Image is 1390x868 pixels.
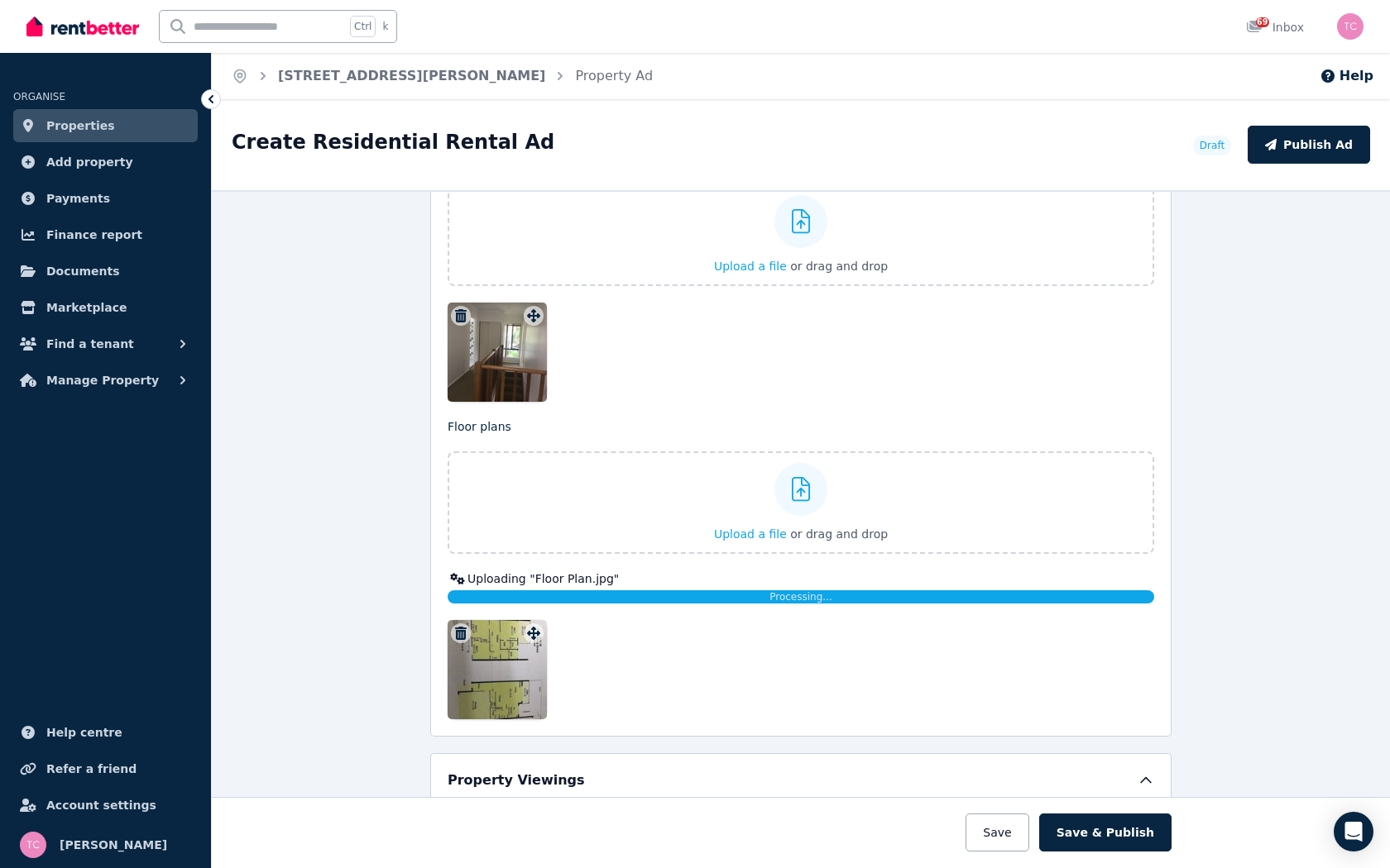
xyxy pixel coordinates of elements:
span: Help centre [46,723,122,742]
img: Tony Cannon [1337,13,1364,40]
a: Refer a friend [13,752,198,785]
button: Save [966,813,1028,851]
a: Help centre [13,716,198,749]
span: Marketplace [46,298,127,317]
h1: Create Residential Rental Ad [232,129,554,155]
div: Open Intercom Messenger [1334,812,1373,851]
span: Upload a file [714,527,787,541]
button: Help [1320,66,1373,86]
span: or drag and drop [790,527,888,541]
span: Upload a file [714,260,787,273]
span: Refer a friend [46,759,137,779]
span: Properties [46,116,115,136]
span: k [382,20,388,33]
button: Upload a file or drag and drop [714,258,888,274]
a: Properties [13,109,198,142]
a: Finance report [13,218,198,251]
span: or drag and drop [790,260,888,273]
button: Upload a file or drag and drop [714,526,888,542]
a: [STREET_ADDRESS][PERSON_NAME] [278,68,545,83]
img: Tony Cannon [20,832,46,858]
span: [PERSON_NAME] [60,835,167,855]
a: Marketplace [13,291,198,324]
a: Account settings [13,789,198,822]
span: Documents [46,261,120,281]
span: ORGANISE [13,91,65,103]
button: Find a tenant [13,327,198,360]
a: Add property [13,145,198,179]
nav: Breadcrumb [212,53,673,99]
div: Inbox [1246,19,1304,36]
a: Property Ad [575,68,653,83]
span: Finance report [46,225,142,245]
span: Account settings [46,795,156,815]
span: Find a tenant [46,334,134,354]
div: Uploading " Floor Plan.jpg " [448,570,1154,587]
span: Ctrl [350,16,376,37]
span: 69 [1256,17,1269,27]
a: Payments [13,182,198,215]
h5: Property Viewings [448,770,585,790]
span: Manage Property [46,370,159,390]
button: Save & Publish [1039,813,1172,851]
span: Add property [46,152,133,172]
span: Processing... [769,591,832,603]
span: Payments [46,188,110,208]
a: Documents [13,255,198,288]
button: Publish Ad [1248,126,1370,164]
button: Manage Property [13,364,198,397]
img: RentBetter [26,14,139,39]
span: Draft [1200,139,1225,152]
p: Floor plans [448,418,1154,435]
